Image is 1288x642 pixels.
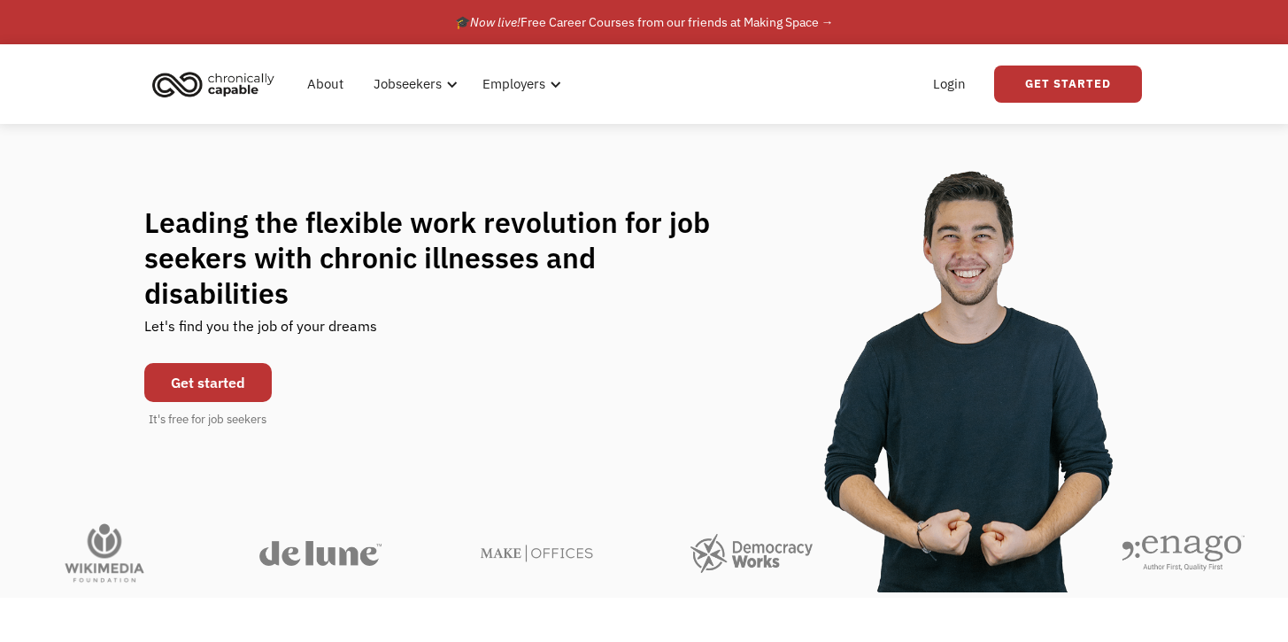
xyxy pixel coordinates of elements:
a: About [297,56,354,112]
div: It's free for job seekers [149,411,266,429]
a: Get Started [994,66,1142,103]
a: Get started [144,363,272,402]
div: Jobseekers [363,56,463,112]
a: home [147,65,288,104]
img: Chronically Capable logo [147,65,280,104]
div: Jobseekers [374,73,442,95]
em: Now live! [470,14,521,30]
div: Employers [472,56,567,112]
div: Let's find you the job of your dreams [144,311,377,354]
h1: Leading the flexible work revolution for job seekers with chronic illnesses and disabilities [144,205,744,311]
a: Login [922,56,976,112]
div: Employers [482,73,545,95]
div: 🎓 Free Career Courses from our friends at Making Space → [455,12,834,33]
